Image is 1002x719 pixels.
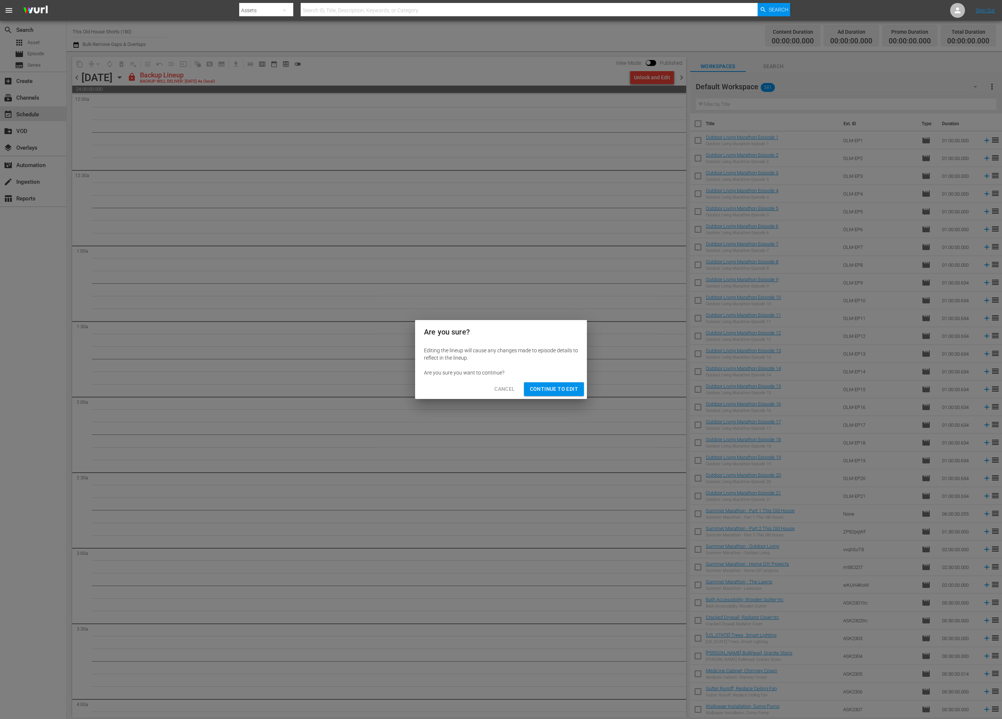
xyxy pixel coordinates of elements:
img: ans4CAIJ8jUAAAAAAAAAAAAAAAAAAAAAAAAgQb4GAAAAAAAAAAAAAAAAAAAAAAAAJMjXAAAAAAAAAAAAAAAAAAAAAAAAgAT5G... [18,2,53,19]
span: Cancel [494,385,515,394]
span: menu [4,6,13,15]
div: Editing the lineup will cause any changes made to episode details to reflect in the lineup. [424,347,578,362]
span: Search [769,3,788,16]
button: Cancel [488,382,521,396]
span: Continue to Edit [530,385,578,394]
h2: Are you sure? [424,326,578,338]
button: Continue to Edit [524,382,584,396]
a: Sign Out [976,7,995,13]
div: Are you sure you want to continue? [424,369,578,376]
